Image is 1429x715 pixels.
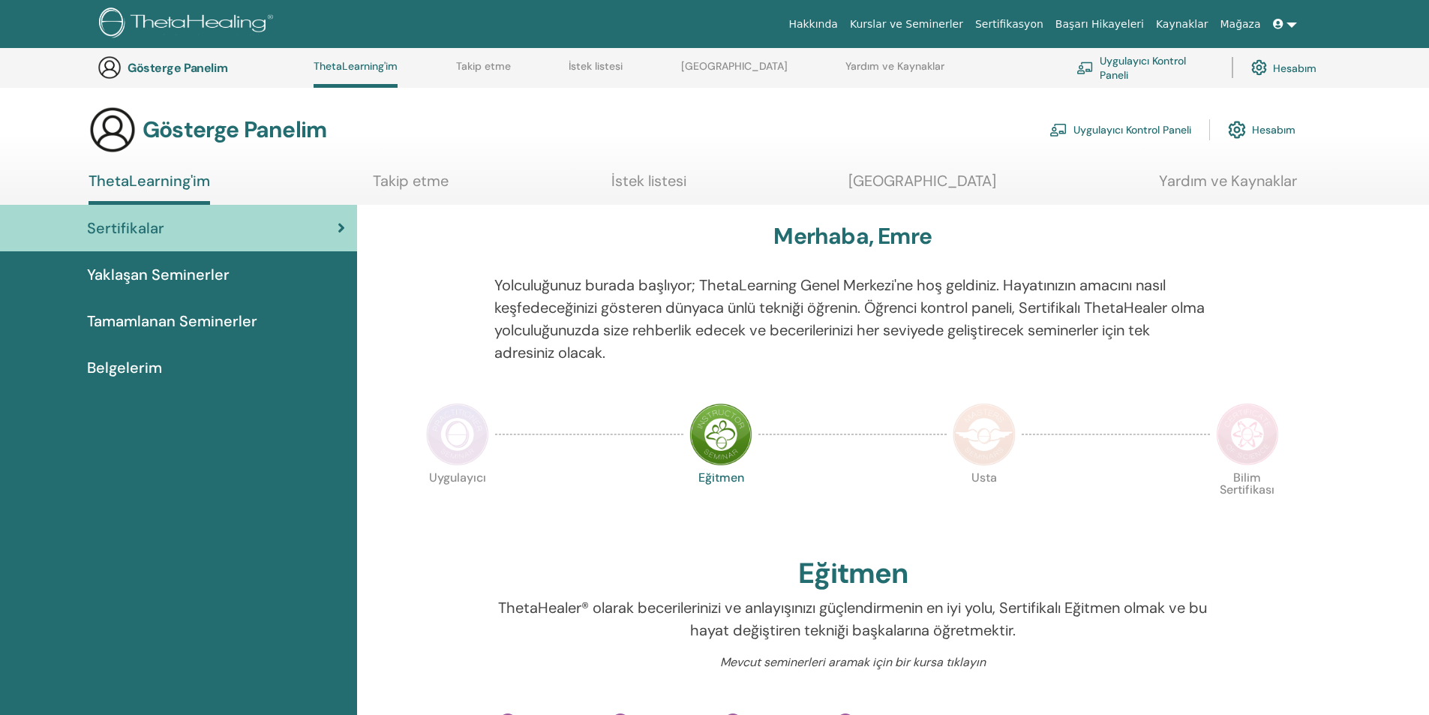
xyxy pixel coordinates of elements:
a: Yardım ve Kaynaklar [1159,172,1297,201]
iframe: Intercom canlı sohbet [1378,664,1414,700]
img: cog.svg [1228,117,1246,143]
a: ThetaLearning'im [89,172,210,205]
font: Uygulayıcı Kontrol Paneli [1100,54,1186,82]
a: Uygulayıcı Kontrol Paneli [1049,113,1191,146]
a: Kaynaklar [1150,11,1214,38]
font: Yardım ve Kaynaklar [1159,171,1297,191]
font: Sertifikasyon [975,18,1043,30]
a: Sertifikasyon [969,11,1049,38]
a: Kurslar ve Seminerler [844,11,969,38]
font: Sertifikalar [87,218,164,238]
font: İstek listesi [611,171,686,191]
a: İstek listesi [569,60,623,84]
img: generic-user-icon.jpg [89,106,137,154]
font: Bilim Sertifikası [1220,470,1274,497]
font: Yardım ve Kaynaklar [845,59,944,73]
img: Usta [953,403,1016,466]
font: Başarı Hikayeleri [1055,18,1144,30]
img: Eğitmen [689,403,752,466]
img: Bilim Sertifikası [1216,403,1279,466]
font: Hesabım [1273,62,1316,75]
font: [GEOGRAPHIC_DATA] [681,59,788,73]
img: logo.png [99,8,278,41]
a: ThetaLearning'im [314,60,398,88]
font: Uygulayıcı Kontrol Paneli [1073,124,1191,137]
font: Eğitmen [698,470,744,485]
font: [GEOGRAPHIC_DATA] [848,171,996,191]
font: Mevcut seminerleri aramak için bir kursa tıklayın [720,654,986,670]
img: chalkboard-teacher.svg [1076,62,1094,74]
font: Merhaba, Emre [773,221,932,251]
a: Takip etme [373,172,449,201]
img: generic-user-icon.jpg [98,56,122,80]
a: İstek listesi [611,172,686,201]
font: Mağaza [1220,18,1260,30]
img: chalkboard-teacher.svg [1049,123,1067,137]
a: Hesabım [1251,51,1316,84]
font: Uygulayıcı [429,470,486,485]
font: İstek listesi [569,59,623,73]
font: Takip etme [456,59,511,73]
a: Hakkında [782,11,844,38]
a: Takip etme [456,60,511,84]
font: ThetaLearning'im [89,171,210,191]
img: Uygulayıcı [426,403,489,466]
a: [GEOGRAPHIC_DATA] [848,172,996,201]
font: Yaklaşan Seminerler [87,265,230,284]
a: Hesabım [1228,113,1295,146]
font: Yolculuğunuz burada başlıyor; ThetaLearning Genel Merkezi'ne hoş geldiniz. Hayatınızın amacını na... [494,275,1205,362]
font: Kaynaklar [1156,18,1208,30]
font: ThetaLearning'im [314,59,398,73]
font: Usta [971,470,997,485]
font: Gösterge Panelim [128,60,227,76]
font: Belgelerim [87,358,162,377]
font: Gösterge Panelim [143,115,326,144]
font: ThetaHealer® olarak becerilerinizi ve anlayışınızı güçlendirmenin en iyi yolu, Sertifikalı Eğitme... [498,598,1207,640]
img: cog.svg [1251,56,1267,79]
font: Hesabım [1252,124,1295,137]
font: Tamamlanan Seminerler [87,311,257,331]
font: Hakkında [788,18,838,30]
a: Uygulayıcı Kontrol Paneli [1076,51,1214,84]
a: [GEOGRAPHIC_DATA] [681,60,788,84]
a: Başarı Hikayeleri [1049,11,1150,38]
a: Yardım ve Kaynaklar [845,60,944,84]
font: Kurslar ve Seminerler [850,18,963,30]
font: Eğitmen [798,554,908,592]
a: Mağaza [1214,11,1266,38]
font: Takip etme [373,171,449,191]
